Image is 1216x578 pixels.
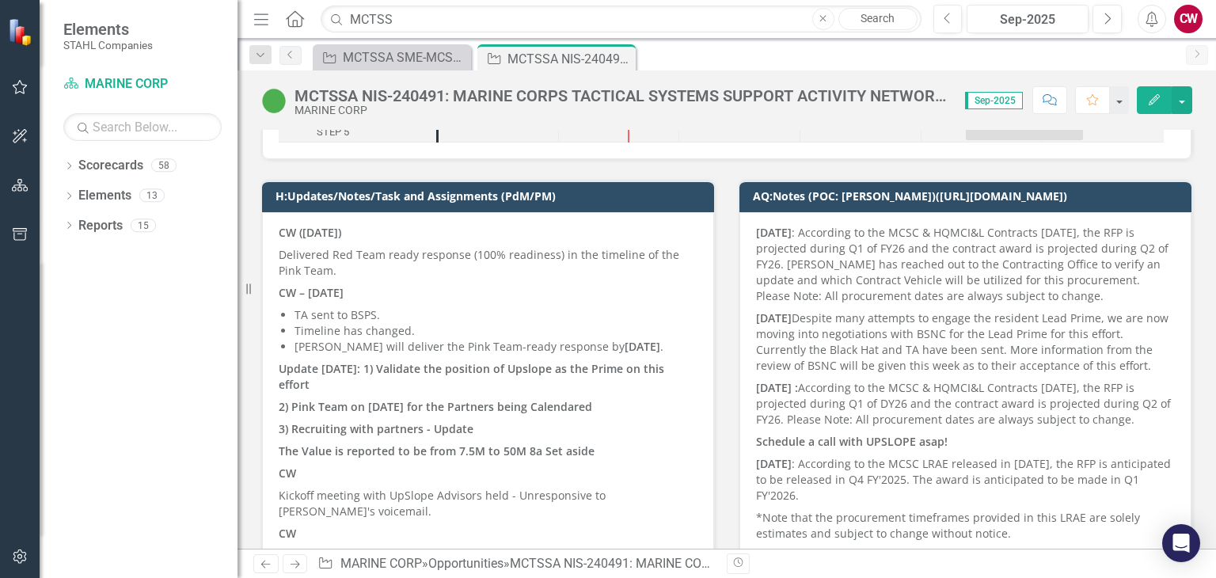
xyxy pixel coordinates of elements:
[78,157,143,175] a: Scorecards
[279,122,436,143] div: Task: Start date: 2025-12-12 End date: 2026-01-11
[756,380,798,395] strong: [DATE] :
[279,225,341,240] strong: CW ([DATE])
[78,187,131,205] a: Elements
[78,217,123,235] a: Reports
[753,190,1184,202] h3: AQ:Notes (POC: [PERSON_NAME])([URL][DOMAIN_NAME])
[63,20,153,39] span: Elements
[279,443,595,458] strong: The Value is reported to be from 7.5M to 50M 8a Set aside
[756,453,1175,507] p: : According to the MCSC LRAE released in [DATE], the RFP is anticipated to be released in Q4 FY'2...
[279,361,664,392] strong: Update [DATE]: 1) Validate the position of Upslope as the Prime on this effort
[261,88,287,113] img: Active
[507,49,632,69] div: MCTSSA NIS-240491: MARINE CORPS TACTICAL SYSTEMS SUPPORT ACTIVITY NETWORK INFRASTRUCTURE SERVICES
[317,122,349,143] div: STEP 5
[279,466,296,481] strong: CW
[8,18,36,46] img: ClearPoint Strategy
[63,75,222,93] a: MARINE CORP
[294,323,697,339] p: Timeline has changed.
[294,339,697,355] p: [PERSON_NAME] will deliver the Pink Team-ready response by .
[756,456,792,471] strong: [DATE]
[63,113,222,141] input: Search Below...
[965,92,1023,109] span: Sep-2025
[294,307,697,323] p: TA sent to BSPS.
[279,548,393,563] strong: Solicitation Overview
[317,555,715,573] div: » »
[625,339,660,354] strong: [DATE]
[756,310,792,325] strong: [DATE]
[279,285,344,300] strong: CW – [DATE]
[756,434,948,449] strong: Schedule a call with UPSLOPE asap!
[756,507,1175,545] p: *Note that the procurement timeframes provided in this LRAE are solely estimates and subject to c...
[756,225,792,240] strong: [DATE]
[756,548,792,563] strong: [DATE]
[340,556,422,571] a: MARINE CORP
[756,377,1175,431] p: According to the MCSC & HQMCI&L Contracts [DATE], the RFP is projected during Q1 of DY26 and the ...
[510,556,1193,571] div: MCTSSA NIS-240491: MARINE CORPS TACTICAL SYSTEMS SUPPORT ACTIVITY NETWORK INFRASTRUCTURE SERVICES
[967,5,1089,33] button: Sep-2025
[428,556,503,571] a: Opportunities
[838,8,918,30] a: Search
[63,39,153,51] small: STAHL Companies
[756,225,1175,307] p: : According to the MCSC & HQMCI&L Contracts [DATE], the RFP is projected during Q1 of FY26 and th...
[972,10,1083,29] div: Sep-2025
[1162,524,1200,562] div: Open Intercom Messenger
[279,399,592,414] strong: 2) Pink Team on [DATE] for the Partners being Calendared
[139,189,165,203] div: 13
[321,6,921,33] input: Search ClearPoint...
[279,421,473,436] strong: 3) Recruiting with partners - Update
[279,485,697,523] p: Kickoff meeting with UpSlope Advisors held - Unresponsive to [PERSON_NAME]'s voicemail.
[131,219,156,232] div: 15
[317,48,467,67] a: MCTSSA SME-MCSC-241078 (MARINE CORPS TACTICAL SYSTEMS SUPPORT ACTIVITY SUBJECT MATTER EXPERTS)
[294,87,949,105] div: MCTSSA NIS-240491: MARINE CORPS TACTICAL SYSTEMS SUPPORT ACTIVITY NETWORK INFRASTRUCTURE SERVICES
[756,307,1175,377] p: Despite many attempts to engage the resident Lead Prime, we are now moving into negotiations with...
[279,526,296,541] strong: CW
[294,105,949,116] div: MARINE CORP
[275,190,706,202] h3: H:Updates/Notes/Task and Assignments (PdM/PM)
[279,122,436,143] div: STEP 5
[343,48,467,67] div: MCTSSA SME-MCSC-241078 (MARINE CORPS TACTICAL SYSTEMS SUPPORT ACTIVITY SUBJECT MATTER EXPERTS)
[279,244,697,282] p: Delivered Red Team ready response (100% readiness) in the timeline of the Pink Team.
[1174,5,1203,33] button: CW
[151,159,177,173] div: 58
[966,124,1083,140] div: Task: Start date: 2025-12-12 End date: 2026-01-11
